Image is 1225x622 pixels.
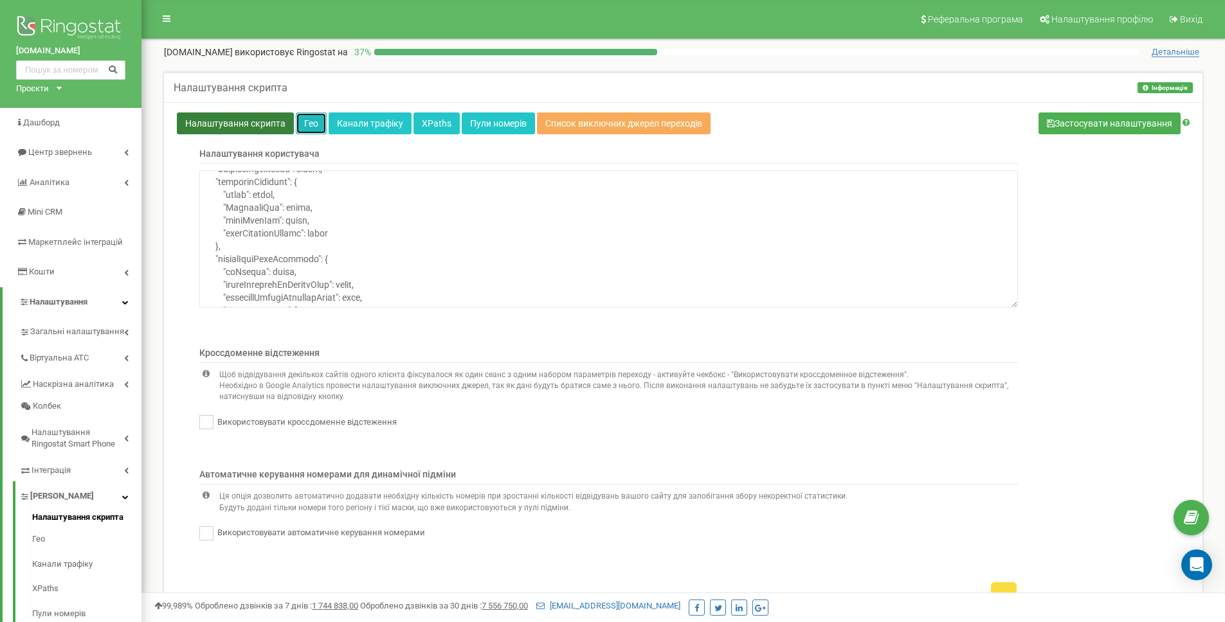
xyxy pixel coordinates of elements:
[1152,47,1199,57] span: Детальніше
[536,601,680,610] a: [EMAIL_ADDRESS][DOMAIN_NAME]
[3,287,141,317] a: Налаштування
[219,502,848,513] p: Будуть додані тільки номери того регіону і тієї маски, що вже використовуються у пулі підміни.
[19,481,141,508] a: [PERSON_NAME]
[199,147,1018,164] p: Налаштування користувача
[30,352,89,364] span: Віртуальна АТС
[164,46,348,58] p: [DOMAIN_NAME]
[32,427,124,450] span: Налаштування Ringostat Smart Phone
[28,147,92,157] span: Центр звернень
[482,601,528,610] u: 7 556 750,00
[32,527,141,552] a: Гео
[19,317,141,343] a: Загальні налаштування
[154,601,193,610] span: 99,989%
[219,380,1018,402] p: Необхідно в Google Analytics провести налаштування виключних джерел, так як дані будуть братися с...
[1181,549,1212,580] div: Open Intercom Messenger
[199,346,1018,363] p: Кроссдоменне відстеження
[199,170,1018,308] textarea: { "loremipSUM": dolo, "siTa": cons, "adipiscIngelitsedd": eiusm, "temporinCididunt": { "utlab": e...
[174,82,287,94] h5: Налаштування скрипта
[199,468,1018,484] p: Автоматичне керування номерами для динамічної підміни
[30,326,124,338] span: Загальні налаштування
[33,400,61,413] span: Колбек
[16,45,125,57] a: [DOMAIN_NAME]
[199,566,1023,615] p: Скрипт підміни
[19,456,141,482] a: Інтеграція
[195,601,358,610] span: Оброблено дзвінків за 7 днів :
[329,112,412,134] a: Канали трафіку
[32,552,141,577] a: Канали трафіку
[19,395,141,418] a: Колбек
[28,237,123,247] span: Маркетплейс інтеграцій
[213,527,425,539] label: Використовувати автоматичне керування номерами
[537,112,711,134] a: Список виключних джерел переходів
[348,46,374,58] p: 37 %
[1051,14,1153,24] span: Налаштування профілю
[19,418,141,456] a: Налаштування Ringostat Smart Phone
[928,14,1023,24] span: Реферальна програма
[19,369,141,396] a: Наскрізна аналітика
[32,511,141,527] a: Налаштування скрипта
[1039,112,1181,134] button: Застосувати налаштування
[30,490,94,502] span: [PERSON_NAME]
[28,207,62,217] span: Mini CRM
[32,465,71,477] span: Інтеграція
[312,601,358,610] u: 1 744 838,00
[1180,14,1202,24] span: Вихід
[235,47,348,57] span: використовує Ringostat на
[213,416,397,429] label: Використовувати кроссдоменне відстеження
[16,60,125,80] input: Пошук за номером
[219,491,848,502] p: Ця опція дозволить автоматично додавати необхідну кількість номерів при зростанні кількості відві...
[30,177,69,187] span: Аналiтика
[177,112,294,134] a: Налаштування скрипта
[23,118,60,127] span: Дашборд
[1138,82,1193,93] button: Інформація
[29,267,55,276] span: Кошти
[413,112,460,134] a: XPaths
[16,13,125,45] img: Ringostat logo
[33,378,114,391] span: Наскрізна аналітика
[360,601,528,610] span: Оброблено дзвінків за 30 днів :
[16,83,49,95] div: Проєкти
[30,297,87,307] span: Налаштування
[32,576,141,601] a: XPaths
[296,112,327,134] a: Гео
[19,343,141,369] a: Віртуальна АТС
[462,112,535,134] a: Пули номерів
[219,369,1018,380] p: Щоб відвідування декількох сайтів одного клієнта фіксувалося як один сеанс з одним набором параме...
